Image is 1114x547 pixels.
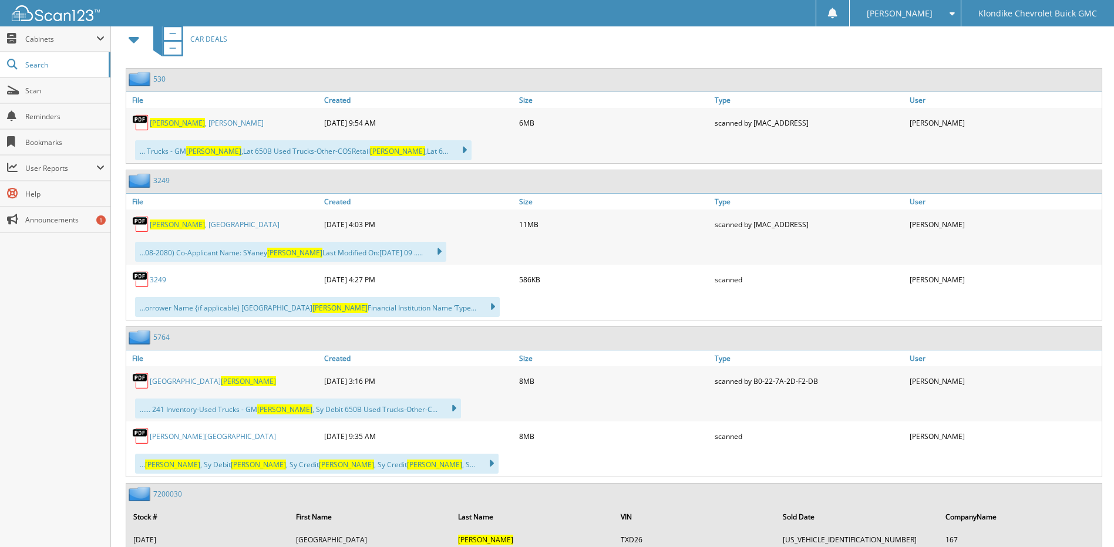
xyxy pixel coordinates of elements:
a: User [907,92,1102,108]
span: [PERSON_NAME] [370,146,425,156]
div: [PERSON_NAME] [907,268,1102,291]
span: Bookmarks [25,137,105,147]
img: PDF.png [132,271,150,288]
img: PDF.png [132,215,150,233]
span: [PERSON_NAME] [231,460,286,470]
div: scanned [712,424,907,448]
span: Announcements [25,215,105,225]
div: [DATE] 9:35 AM [321,424,516,448]
span: [PERSON_NAME] [407,460,462,470]
a: Type [712,92,907,108]
img: PDF.png [132,372,150,390]
span: [PERSON_NAME] [458,535,513,545]
img: folder2.png [129,173,153,188]
div: scanned by [MAC_ADDRESS] [712,111,907,134]
div: 1 [96,215,106,225]
div: ...orrower Name {if applicable) [GEOGRAPHIC_DATA] Financial Institution Name ‘Type... [135,297,500,317]
a: 530 [153,74,166,84]
a: File [126,194,321,210]
img: folder2.png [129,487,153,501]
div: [DATE] 9:54 AM [321,111,516,134]
span: Help [25,189,105,199]
div: ...08-2080) Co-Applicant Name: S¥aney Last Modified On:[DATE] 09 ..... [135,242,446,262]
a: 3249 [150,275,166,285]
a: User [907,194,1102,210]
span: Klondike Chevrolet Buick GMC [978,10,1097,17]
span: Cabinets [25,34,96,44]
span: [PERSON_NAME] [221,376,276,386]
a: File [126,350,321,366]
a: File [126,92,321,108]
img: PDF.png [132,427,150,445]
div: 6MB [516,111,711,134]
a: Size [516,350,711,366]
span: Search [25,60,103,70]
div: ...... 241 Inventory-Used Trucks - GM , Sy Debit 650B Used Trucks-Other-C... [135,399,461,418]
img: scan123-logo-white.svg [12,5,100,21]
div: [PERSON_NAME] [907,111,1102,134]
a: User [907,350,1102,366]
div: 8MB [516,369,711,393]
div: 586KB [516,268,711,291]
img: folder2.png [129,72,153,86]
div: scanned by [MAC_ADDRESS] [712,212,907,236]
div: [PERSON_NAME] [907,369,1102,393]
div: ... , Sy Debit , Sy Credit , Sy Credit , S... [135,454,499,474]
span: [PERSON_NAME] [150,118,205,128]
a: [PERSON_NAME], [PERSON_NAME] [150,118,264,128]
a: 3249 [153,175,170,185]
span: User Reports [25,163,96,173]
th: Last Name [452,505,614,529]
div: [PERSON_NAME] [907,424,1102,448]
div: 8MB [516,424,711,448]
a: Type [712,194,907,210]
span: [PERSON_NAME] [867,10,933,17]
span: Reminders [25,112,105,121]
a: 7200030 [153,489,182,499]
div: [DATE] 4:27 PM [321,268,516,291]
span: [PERSON_NAME] [145,460,200,470]
div: [DATE] 3:16 PM [321,369,516,393]
div: [PERSON_NAME] [907,212,1102,236]
div: scanned [712,268,907,291]
th: CompanyName [940,505,1101,529]
th: VIN [615,505,776,529]
th: Sold Date [777,505,938,529]
div: scanned by B0-22-7A-2D-F2-DB [712,369,907,393]
a: [GEOGRAPHIC_DATA][PERSON_NAME] [150,376,276,386]
span: Scan [25,86,105,96]
a: 5764 [153,332,170,342]
span: [PERSON_NAME] [257,404,312,414]
a: Size [516,92,711,108]
div: 11MB [516,212,711,236]
a: Created [321,92,516,108]
span: [PERSON_NAME] [267,248,322,258]
span: [PERSON_NAME] [312,303,368,313]
span: [PERSON_NAME] [186,146,241,156]
span: [PERSON_NAME] [150,220,205,229]
img: PDF.png [132,114,150,131]
a: Created [321,194,516,210]
th: Stock # [127,505,289,529]
iframe: Chat Widget [1055,491,1114,547]
a: CAR DEALS [146,16,227,62]
div: [DATE] 4:03 PM [321,212,516,236]
a: Size [516,194,711,210]
a: [PERSON_NAME][GEOGRAPHIC_DATA] [150,431,276,441]
span: [PERSON_NAME] [319,460,374,470]
span: CAR DEALS [190,34,227,44]
img: folder2.png [129,330,153,345]
a: Type [712,350,907,366]
div: ... Trucks - GM ,Lat 650B Used Trucks-Other-COSRetail ,Lat 6... [135,140,472,160]
th: First Name [290,505,452,529]
a: Created [321,350,516,366]
a: [PERSON_NAME], [GEOGRAPHIC_DATA] [150,220,280,229]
